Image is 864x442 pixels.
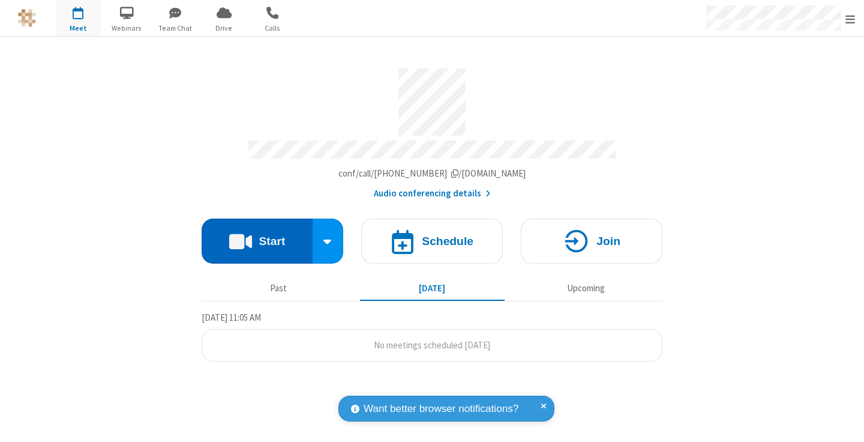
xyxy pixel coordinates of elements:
[338,168,526,179] span: Copy my meeting room link
[259,235,285,247] h4: Start
[202,219,313,264] button: Start
[104,23,149,34] span: Webinars
[596,235,620,247] h4: Join
[514,277,658,300] button: Upcoming
[202,23,247,34] span: Drive
[202,312,261,323] span: [DATE] 11:05 AM
[374,187,491,201] button: Audio conferencing details
[206,277,351,300] button: Past
[521,219,662,264] button: Join
[360,277,505,300] button: [DATE]
[153,23,198,34] span: Team Chat
[313,219,344,264] div: Start conference options
[338,167,526,181] button: Copy my meeting room linkCopy my meeting room link
[361,219,503,264] button: Schedule
[422,235,473,247] h4: Schedule
[202,59,662,201] section: Account details
[56,23,101,34] span: Meet
[364,401,518,417] span: Want better browser notifications?
[374,339,490,351] span: No meetings scheduled [DATE]
[250,23,295,34] span: Calls
[18,9,36,27] img: QA Selenium DO NOT DELETE OR CHANGE
[202,310,662,362] section: Today's Meetings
